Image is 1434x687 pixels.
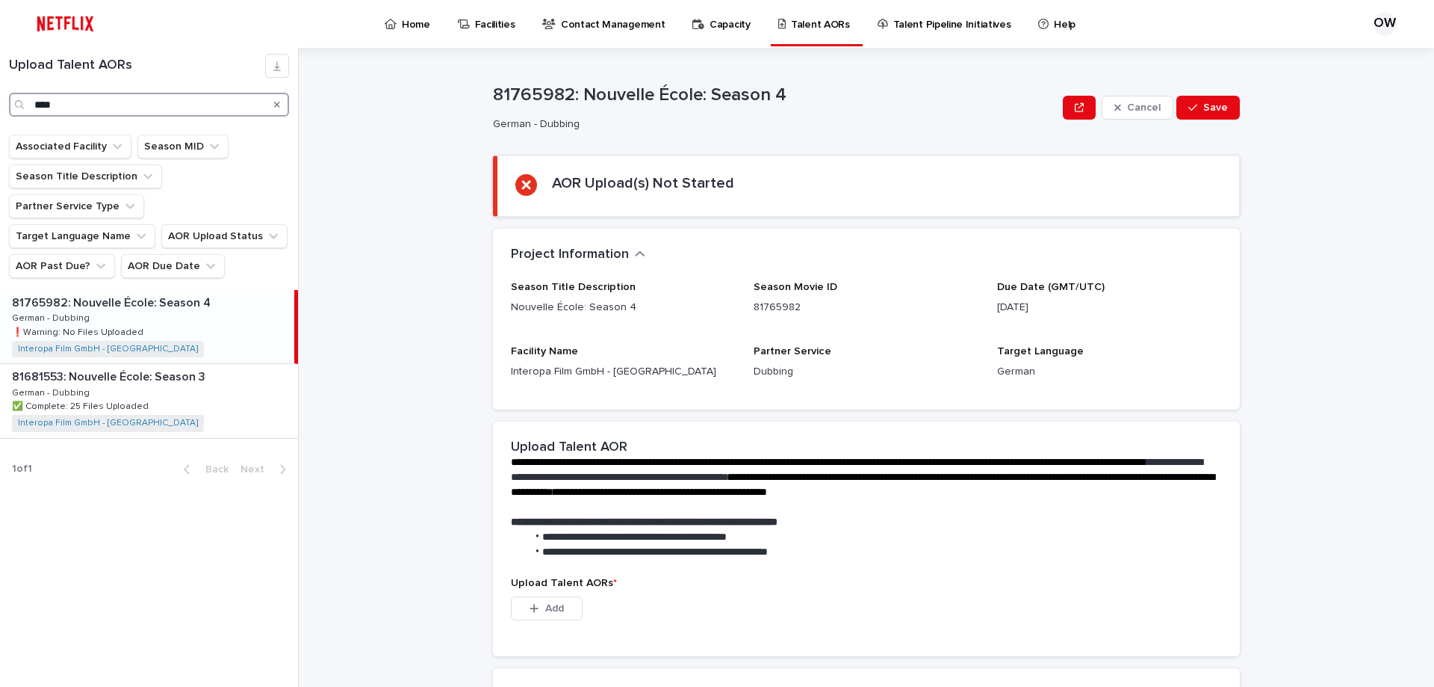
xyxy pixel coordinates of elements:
button: AOR Upload Status [161,224,288,248]
span: Next [240,464,273,475]
span: Partner Service [754,346,831,357]
p: German - Dubbing [493,118,1051,131]
p: Nouvelle École: Season 4 [511,300,736,315]
p: Dubbing [754,364,978,380]
span: Cancel [1127,102,1161,113]
p: German - Dubbing [12,310,93,324]
button: Project Information [511,247,645,263]
span: Upload Talent AORs [511,578,617,588]
p: 81765982: Nouvelle École: Season 4 [12,293,214,310]
span: Back [196,464,229,475]
img: ifQbXi3ZQGMSEF7WDB7W [30,9,101,39]
p: ❗️Warning: No Files Uploaded [12,324,146,338]
button: Add [511,597,583,620]
button: Cancel [1102,96,1173,120]
button: Partner Service Type [9,194,144,218]
span: Season Title Description [511,282,636,292]
span: Target Language [997,346,1084,357]
div: OW [1373,12,1397,36]
button: Save [1176,96,1240,120]
p: ✅ Complete: 25 Files Uploaded [12,398,152,412]
p: [DATE] [997,300,1222,315]
h2: Project Information [511,247,629,263]
a: Interopa Film GmbH - [GEOGRAPHIC_DATA] [18,344,198,354]
button: AOR Due Date [121,254,225,278]
span: Due Date (GMT/UTC) [997,282,1105,292]
input: Search [9,93,289,117]
h2: AOR Upload(s) Not Started [552,174,734,192]
p: Interopa Film GmbH - [GEOGRAPHIC_DATA] [511,364,736,380]
p: 81765982: Nouvelle École: Season 4 [493,84,1057,106]
p: 81681553: Nouvelle École: Season 3 [12,367,208,384]
button: Season MID [137,135,229,158]
button: AOR Past Due? [9,254,115,278]
h2: Upload Talent AOR [511,440,627,456]
span: Facility Name [511,346,578,357]
button: Back [172,463,235,476]
button: Season Title Description [9,164,162,188]
p: German - Dubbing [12,385,93,398]
span: Save [1203,102,1228,113]
button: Associated Facility [9,135,131,158]
button: Next [235,463,298,476]
p: 81765982 [754,300,978,315]
span: Add [545,603,564,614]
h1: Upload Talent AORs [9,58,265,74]
a: Interopa Film GmbH - [GEOGRAPHIC_DATA] [18,418,198,428]
span: Season Movie ID [754,282,837,292]
button: Target Language Name [9,224,155,248]
p: German [997,364,1222,380]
